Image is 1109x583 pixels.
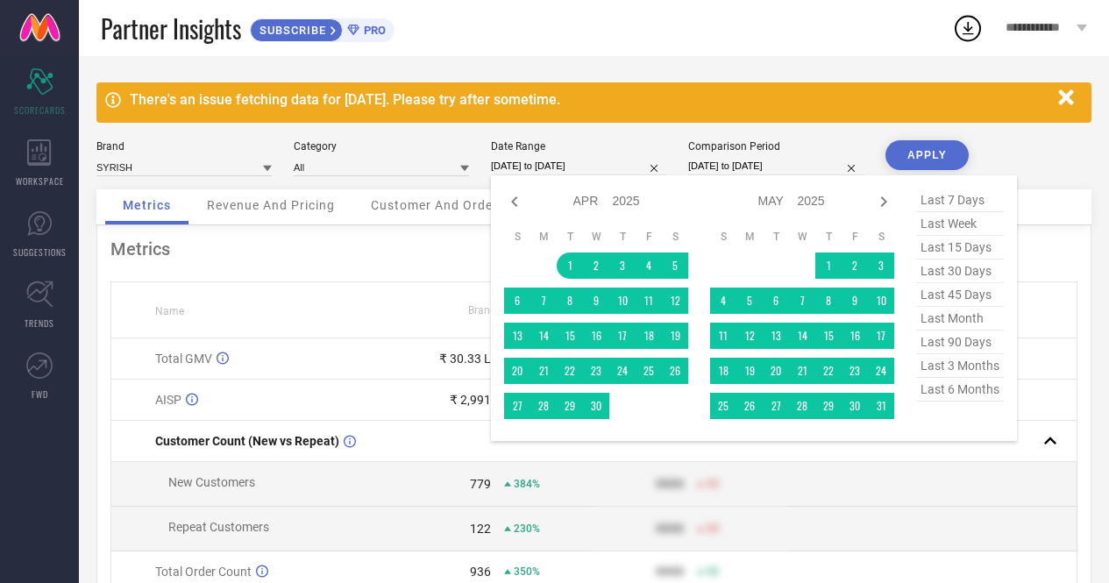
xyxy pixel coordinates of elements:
td: Fri Apr 11 2025 [636,288,662,314]
th: Saturday [868,230,894,244]
div: 9999 [656,522,684,536]
td: Wed Apr 23 2025 [583,358,609,384]
th: Saturday [662,230,688,244]
td: Thu May 01 2025 [815,252,842,279]
div: There's an issue fetching data for [DATE]. Please try after sometime. [130,91,1049,108]
span: last 6 months [916,378,1004,402]
td: Fri Apr 25 2025 [636,358,662,384]
td: Tue Apr 08 2025 [557,288,583,314]
td: Thu Apr 17 2025 [609,323,636,349]
span: AISP [155,393,181,407]
span: SCORECARDS [14,103,66,117]
td: Fri Apr 18 2025 [636,323,662,349]
td: Sat May 03 2025 [868,252,894,279]
span: Brand Value [468,304,526,316]
td: Sun Apr 27 2025 [504,393,530,419]
td: Wed Apr 30 2025 [583,393,609,419]
td: Sat Apr 05 2025 [662,252,688,279]
div: Category [294,140,469,153]
div: ₹ 30.33 L [439,352,491,366]
td: Thu May 08 2025 [815,288,842,314]
th: Monday [736,230,763,244]
span: WORKSPACE [16,174,64,188]
td: Fri May 16 2025 [842,323,868,349]
span: Name [155,305,184,317]
div: Previous month [504,191,525,212]
td: Sun May 18 2025 [710,358,736,384]
td: Tue Apr 15 2025 [557,323,583,349]
th: Tuesday [763,230,789,244]
span: Total Order Count [155,565,252,579]
span: FWD [32,387,48,401]
td: Mon May 05 2025 [736,288,763,314]
td: Wed Apr 02 2025 [583,252,609,279]
td: Fri May 23 2025 [842,358,868,384]
td: Wed May 28 2025 [789,393,815,419]
td: Tue Apr 29 2025 [557,393,583,419]
div: ₹ 2,991 [450,393,491,407]
td: Thu Apr 10 2025 [609,288,636,314]
div: Open download list [952,12,984,44]
td: Tue May 06 2025 [763,288,789,314]
td: Fri May 30 2025 [842,393,868,419]
td: Sun May 11 2025 [710,323,736,349]
td: Mon Apr 28 2025 [530,393,557,419]
td: Sat Apr 12 2025 [662,288,688,314]
td: Wed Apr 09 2025 [583,288,609,314]
td: Wed May 07 2025 [789,288,815,314]
td: Tue May 27 2025 [763,393,789,419]
div: Date Range [491,140,666,153]
td: Thu Apr 03 2025 [609,252,636,279]
td: Sat Apr 26 2025 [662,358,688,384]
button: APPLY [885,140,969,170]
td: Mon May 26 2025 [736,393,763,419]
div: Metrics [110,238,1077,260]
div: Next month [873,191,894,212]
div: 122 [470,522,491,536]
span: Repeat Customers [168,520,269,534]
td: Sat May 17 2025 [868,323,894,349]
div: 9999 [656,477,684,491]
td: Thu May 29 2025 [815,393,842,419]
a: SUBSCRIBEPRO [250,14,395,42]
td: Sun Apr 06 2025 [504,288,530,314]
td: Thu Apr 24 2025 [609,358,636,384]
td: Tue Apr 22 2025 [557,358,583,384]
th: Friday [842,230,868,244]
td: Mon Apr 07 2025 [530,288,557,314]
span: last 15 days [916,236,1004,260]
td: Sat May 24 2025 [868,358,894,384]
td: Fri May 09 2025 [842,288,868,314]
span: last 45 days [916,283,1004,307]
td: Tue May 13 2025 [763,323,789,349]
span: 350% [514,565,540,578]
span: PRO [359,24,386,37]
th: Monday [530,230,557,244]
span: last 30 days [916,260,1004,283]
th: Sunday [710,230,736,244]
div: Brand [96,140,272,153]
span: Customer And Orders [371,198,505,212]
td: Thu May 22 2025 [815,358,842,384]
td: Fri Apr 04 2025 [636,252,662,279]
th: Tuesday [557,230,583,244]
td: Wed May 21 2025 [789,358,815,384]
td: Tue May 20 2025 [763,358,789,384]
div: 9999 [656,565,684,579]
span: Total GMV [155,352,212,366]
td: Tue Apr 01 2025 [557,252,583,279]
td: Sun May 25 2025 [710,393,736,419]
td: Sat May 31 2025 [868,393,894,419]
input: Select comparison period [688,157,864,175]
th: Friday [636,230,662,244]
span: 230% [514,523,540,535]
input: Select date range [491,157,666,175]
span: 50 [707,523,719,535]
div: Comparison Period [688,140,864,153]
span: Metrics [123,198,171,212]
td: Thu May 15 2025 [815,323,842,349]
td: Sat May 10 2025 [868,288,894,314]
th: Sunday [504,230,530,244]
span: 384% [514,478,540,490]
td: Mon May 19 2025 [736,358,763,384]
